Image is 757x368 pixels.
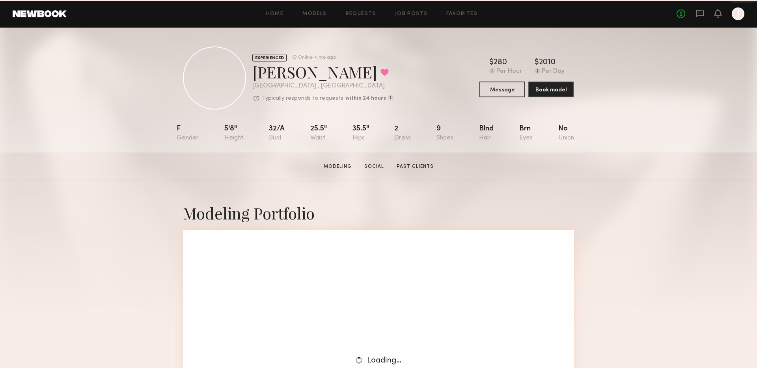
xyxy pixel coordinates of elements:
div: No [558,125,574,141]
div: [GEOGRAPHIC_DATA] , [GEOGRAPHIC_DATA] [252,83,393,89]
div: 35.5" [352,125,369,141]
a: Requests [346,11,376,17]
div: 280 [494,59,507,67]
a: Models [302,11,326,17]
div: Modeling Portfolio [183,203,574,223]
a: Favorites [446,11,477,17]
button: Book model [528,82,574,97]
div: Blnd [479,125,494,141]
span: Loading… [367,357,401,364]
a: Modeling [321,163,355,170]
div: Per Hour [496,68,522,75]
a: J [732,7,744,20]
a: Past Clients [393,163,437,170]
a: Home [266,11,284,17]
b: within 24 hours [345,96,386,101]
div: F [177,125,199,141]
div: Online +1mo ago [298,55,336,60]
a: Social [361,163,387,170]
div: EXPERIENCED [252,54,287,61]
div: 2 [394,125,411,141]
div: 25.5" [310,125,327,141]
button: Message [479,82,525,97]
div: 2010 [539,59,556,67]
div: 5'8" [224,125,243,141]
div: [PERSON_NAME] [252,61,393,82]
a: Job Posts [395,11,428,17]
div: $ [489,59,494,67]
div: 9 [436,125,453,141]
div: $ [535,59,539,67]
div: 32/a [269,125,285,141]
div: Per Day [542,68,565,75]
p: Typically responds to requests [262,96,343,101]
div: Brn [519,125,533,141]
